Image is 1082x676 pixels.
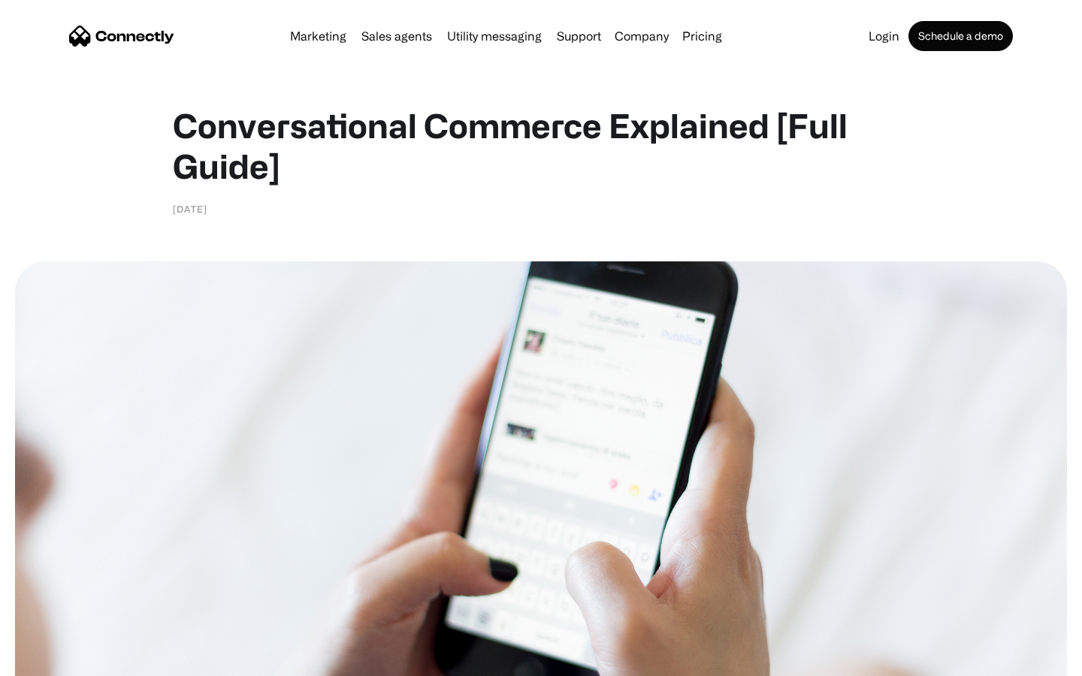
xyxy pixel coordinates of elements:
div: Company [610,26,673,47]
a: Support [551,30,607,42]
aside: Language selected: English [15,650,90,671]
div: Company [615,26,669,47]
a: Schedule a demo [908,21,1013,51]
h1: Conversational Commerce Explained [Full Guide] [173,105,909,186]
ul: Language list [30,650,90,671]
a: Utility messaging [441,30,548,42]
a: Login [863,30,905,42]
a: home [69,25,174,47]
a: Marketing [284,30,352,42]
a: Pricing [676,30,728,42]
div: [DATE] [173,201,207,216]
a: Sales agents [355,30,438,42]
